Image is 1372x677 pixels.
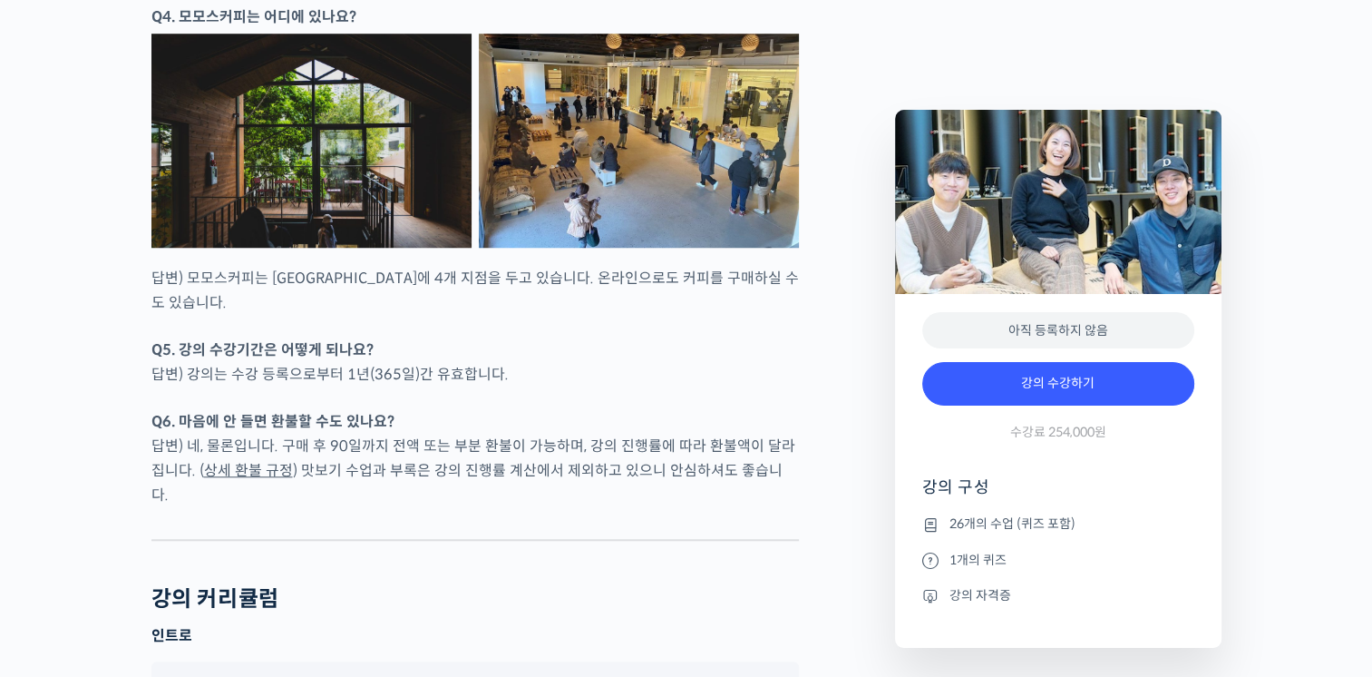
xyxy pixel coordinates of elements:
[151,412,394,431] strong: Q6. 마음에 안 들면 환불할 수도 있나요?
[922,476,1194,513] h4: 강의 구성
[166,554,188,569] span: 대화
[151,340,374,359] strong: Q5. 강의 수강기간은 어떻게 되나요?
[151,626,799,646] h3: 인트로
[922,514,1194,535] li: 26개의 수업 (퀴즈 포함)
[234,526,348,572] a: 설정
[5,526,120,572] a: 홈
[922,584,1194,606] li: 강의 자격증
[151,338,799,387] p: 답변) 강의는 수강 등록으로부터 1년(365일)간 유효합니다.
[120,526,234,572] a: 대화
[922,549,1194,571] li: 1개의 퀴즈
[151,7,356,26] strong: Q4. 모모스커피는 어디에 있나요?
[922,362,1194,406] a: 강의 수강하기
[151,266,799,315] p: 답변) 모모스커피는 [GEOGRAPHIC_DATA]에 4개 지점을 두고 있습니다. 온라인으로도 커피를 구매하실 수도 있습니다.
[922,312,1194,349] div: 아직 등록하지 않음
[280,554,302,568] span: 설정
[57,554,68,568] span: 홈
[151,409,799,507] p: 답변) 네, 물론입니다. 구매 후 90일까지 전액 또는 부분 환불이 가능하며, 강의 진행률에 따라 환불액이 달라집니다. ( ) 맛보기 수업과 부록은 강의 진행률 계산에서 제외...
[151,586,279,613] h2: 강의 커리큘럼
[204,461,293,480] a: 상세 환불 규정
[1010,424,1106,441] span: 수강료 254,000원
